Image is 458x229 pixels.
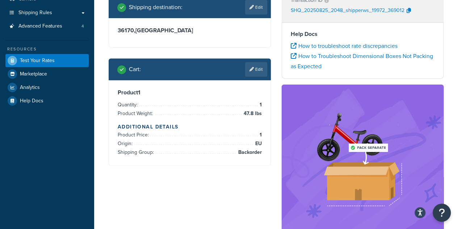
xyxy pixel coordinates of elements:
span: Product Price: [118,131,151,139]
h2: Cart : [129,66,141,73]
a: Analytics [5,81,89,94]
p: SHQ_20250825_2048_shipperws_19972_369012 [291,5,404,16]
span: Help Docs [20,98,43,104]
a: Help Docs [5,94,89,107]
a: Edit [245,62,267,77]
h4: Help Docs [291,30,435,38]
span: Origin: [118,140,134,147]
span: Backorder [236,148,262,157]
span: Analytics [20,85,40,91]
span: Shipping Group: [118,148,156,156]
span: Advanced Features [18,23,62,29]
span: 1 [258,131,262,139]
span: 47.8 lbs [242,109,262,118]
button: Open Resource Center [433,204,451,222]
img: feature-image-dim-d40ad3071a2b3c8e08177464837368e35600d3c5e73b18a22c1e4bb210dc32ac.png [308,95,417,224]
a: Shipping Rules [5,6,89,20]
span: 1 [258,101,262,109]
span: Quantity: [118,101,139,109]
li: Advanced Features [5,20,89,33]
a: Advanced Features4 [5,20,89,33]
span: EU [253,139,262,148]
a: Test Your Rates [5,54,89,67]
h4: Additional Details [118,123,262,131]
h3: Product 1 [118,89,262,96]
span: Product Weight: [118,110,155,117]
h2: Shipping destination : [129,4,182,11]
a: How to troubleshoot rate discrepancies [291,42,398,50]
a: How to Troubleshoot Dimensional Boxes Not Packing as Expected [291,52,433,70]
div: Resources [5,46,89,52]
span: Marketplace [20,71,47,77]
span: Test Your Rates [20,58,55,64]
h3: 36170 , [GEOGRAPHIC_DATA] [118,27,262,34]
span: Shipping Rules [18,10,52,16]
span: 4 [81,23,84,29]
a: Marketplace [5,68,89,81]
